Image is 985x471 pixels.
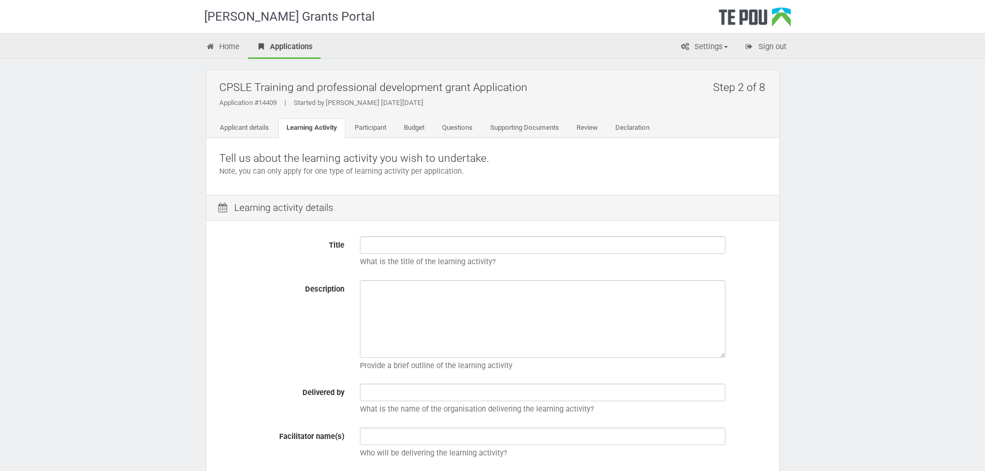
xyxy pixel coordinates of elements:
div: Learning activity details [206,195,779,221]
a: Sign out [737,36,794,59]
a: Review [568,118,606,138]
p: Provide a brief outline of the learning activity [360,360,766,371]
a: Supporting Documents [482,118,567,138]
a: Settings [673,36,736,59]
div: Application #14409 Started by [PERSON_NAME] [DATE][DATE] [219,98,771,108]
p: What is the name of the organisation delivering the learning activity? [360,404,766,415]
a: Applications [248,36,321,59]
p: Tell us about the learning activity you wish to undertake. [219,151,766,166]
span: Delivered by [302,388,344,397]
a: Budget [396,118,433,138]
div: Te Pou Logo [719,7,791,33]
span: Title [329,240,344,250]
span: Description [305,284,344,294]
a: Learning Activity [278,118,345,138]
p: Note, you can only apply for one type of learning activity per application. [219,166,766,177]
a: Questions [434,118,481,138]
span: | [277,99,294,107]
span: Facilitator name(s) [279,432,344,441]
h2: CPSLE Training and professional development grant Application [219,75,771,99]
a: Declaration [607,118,658,138]
p: Who will be delivering the learning activity? [360,448,766,459]
h2: Step 2 of 8 [713,75,771,99]
a: Home [198,36,248,59]
a: Applicant details [211,118,277,138]
a: Participant [346,118,395,138]
p: What is the title of the learning activity? [360,256,766,267]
